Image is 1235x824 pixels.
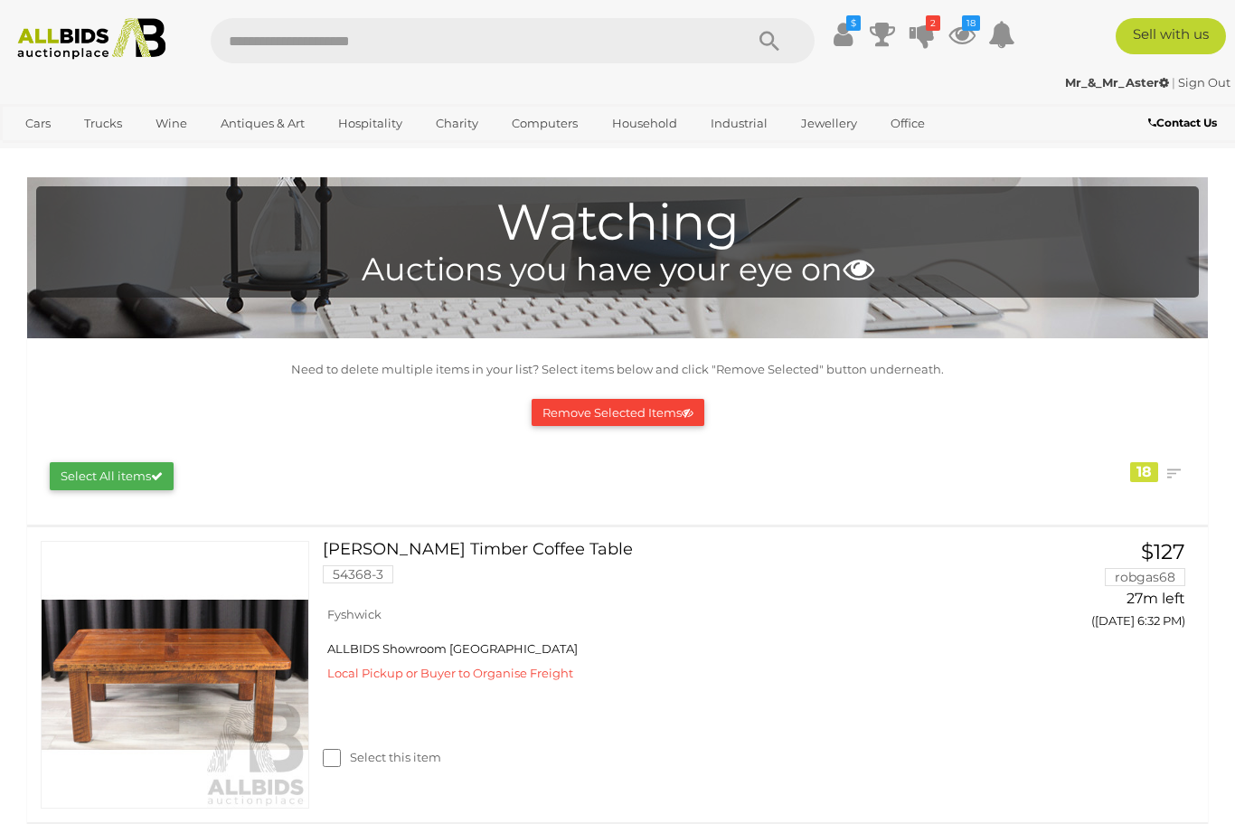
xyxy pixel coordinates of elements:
a: Charity [424,109,490,138]
h4: Auctions you have your eye on [45,252,1190,288]
a: $ [829,18,856,51]
button: Search [724,18,815,63]
button: Remove Selected Items [532,399,704,427]
a: 2 [909,18,936,51]
a: Office [879,109,937,138]
a: $127 robgas68 27m left ([DATE] 6:32 PM) [1024,541,1190,638]
h1: Watching [45,195,1190,251]
i: 2 [926,15,940,31]
p: Need to delete multiple items in your list? Select items below and click "Remove Selected" button... [36,359,1199,380]
a: Hospitality [326,109,414,138]
a: Cars [14,109,62,138]
strong: Mr_&_Mr_Aster [1065,75,1169,90]
b: Contact Us [1148,116,1217,129]
a: Mr_&_Mr_Aster [1065,75,1172,90]
a: Computers [500,109,589,138]
span: $127 [1141,539,1185,564]
div: 18 [1130,462,1158,482]
a: Contact Us [1148,113,1221,133]
a: Sell with us [1116,18,1226,54]
label: Select this item [323,749,441,766]
a: Antiques & Art [209,109,316,138]
a: Trucks [72,109,134,138]
a: [GEOGRAPHIC_DATA] [84,138,236,168]
a: Jewellery [789,109,869,138]
a: 18 [948,18,976,51]
button: Select All items [50,462,174,490]
i: $ [846,15,861,31]
i: 18 [962,15,980,31]
a: Sports [14,138,74,168]
span: | [1172,75,1175,90]
a: Sign Out [1178,75,1230,90]
a: Wine [144,109,199,138]
a: [PERSON_NAME] Timber Coffee Table 54368-3 [336,541,998,597]
a: Industrial [699,109,779,138]
img: Allbids.com.au [9,18,174,60]
a: Household [600,109,689,138]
